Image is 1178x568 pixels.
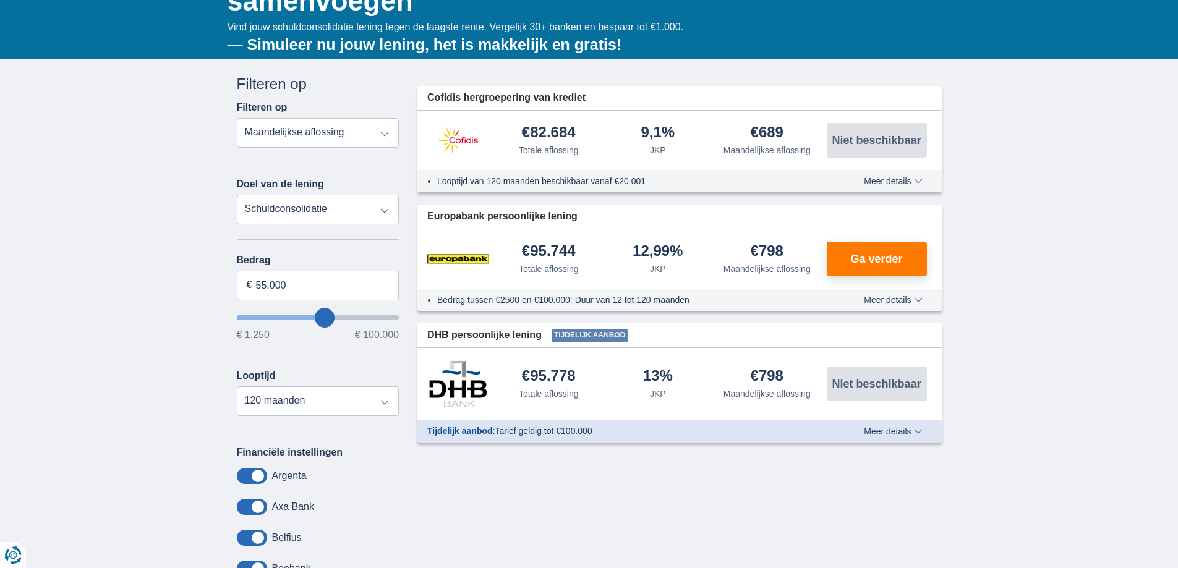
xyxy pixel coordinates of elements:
div: €798 [751,368,783,385]
div: Maandelijkse aflossing [723,144,811,156]
label: Belfius [272,532,302,543]
div: JKP [650,263,666,275]
div: Totale aflossing [519,263,579,275]
button: Ga verder [827,242,927,276]
div: JKP [650,144,666,156]
span: Tijdelijk aanbod [552,329,628,342]
label: Looptijd [237,370,276,381]
div: 13% [643,368,673,385]
button: Meer details [855,295,931,305]
b: — Simuleer nu jouw lening, het is makkelijk en gratis! [228,36,622,53]
img: product.pl.alt Cofidis [427,125,489,156]
label: Filteren op [237,102,288,113]
img: product.pl.alt Europabank [427,244,489,274]
span: € [247,278,252,292]
div: JKP [650,388,666,400]
img: product.pl.alt DHB Bank [427,360,489,407]
span: Meer details [864,177,922,185]
div: 12,99% [633,244,683,260]
div: Totale aflossing [519,144,579,156]
input: wantToBorrow [237,315,399,320]
span: € 100.000 [355,330,399,340]
label: Argenta [272,470,307,481]
label: Doel van de lening [237,179,324,190]
button: Niet beschikbaar [827,123,927,158]
div: €798 [751,244,783,260]
span: Cofidis hergroepering van krediet [427,91,586,105]
div: Vind jouw schuldconsolidatie lening tegen de laagste rente. Vergelijk 30+ banken en bespaar tot €... [228,20,942,56]
span: Niet beschikbaar [832,378,921,389]
div: €689 [751,125,783,142]
span: Niet beschikbaar [832,135,921,146]
div: Maandelijkse aflossing [723,263,811,275]
div: €82.684 [522,125,576,142]
label: Bedrag [237,255,399,266]
span: Tijdelijk aanbod [427,426,493,436]
button: Meer details [855,426,931,436]
div: Filteren op [237,74,399,95]
span: Meer details [864,295,922,304]
span: Ga verder [850,253,902,265]
div: Totale aflossing [519,388,579,400]
label: Axa Bank [272,501,314,512]
div: : [417,425,829,437]
button: Niet beschikbaar [827,367,927,401]
li: Bedrag tussen €2500 en €100.000; Duur van 12 tot 120 maanden [437,294,819,306]
span: Meer details [864,427,922,436]
li: Looptijd van 120 maanden beschikbaar vanaf €20.001 [437,175,819,187]
div: 9,1% [641,125,675,142]
div: €95.744 [522,244,576,260]
span: Europabank persoonlijke lening [427,210,578,224]
div: €95.778 [522,368,576,385]
span: DHB persoonlijke lening [427,328,542,342]
span: € 1.250 [237,330,270,340]
span: Tarief geldig tot €100.000 [495,426,592,436]
button: Meer details [855,176,931,186]
label: Financiële instellingen [237,447,343,458]
div: Maandelijkse aflossing [723,388,811,400]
